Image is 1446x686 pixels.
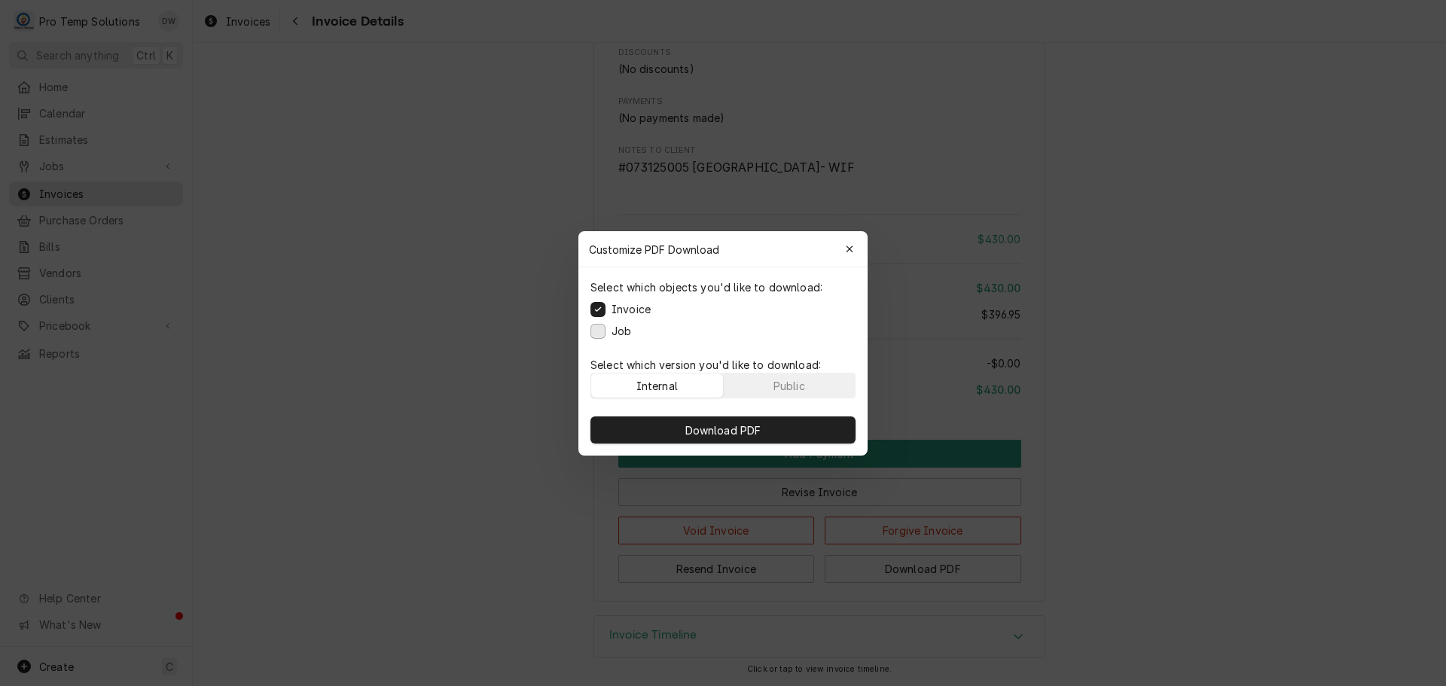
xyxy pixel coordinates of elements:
[773,377,805,393] div: Public
[682,422,764,438] span: Download PDF
[590,279,822,295] p: Select which objects you'd like to download:
[590,357,856,373] p: Select which version you'd like to download:
[636,377,678,393] div: Internal
[578,231,868,267] div: Customize PDF Download
[590,416,856,444] button: Download PDF
[612,301,651,317] label: Invoice
[612,323,631,339] label: Job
